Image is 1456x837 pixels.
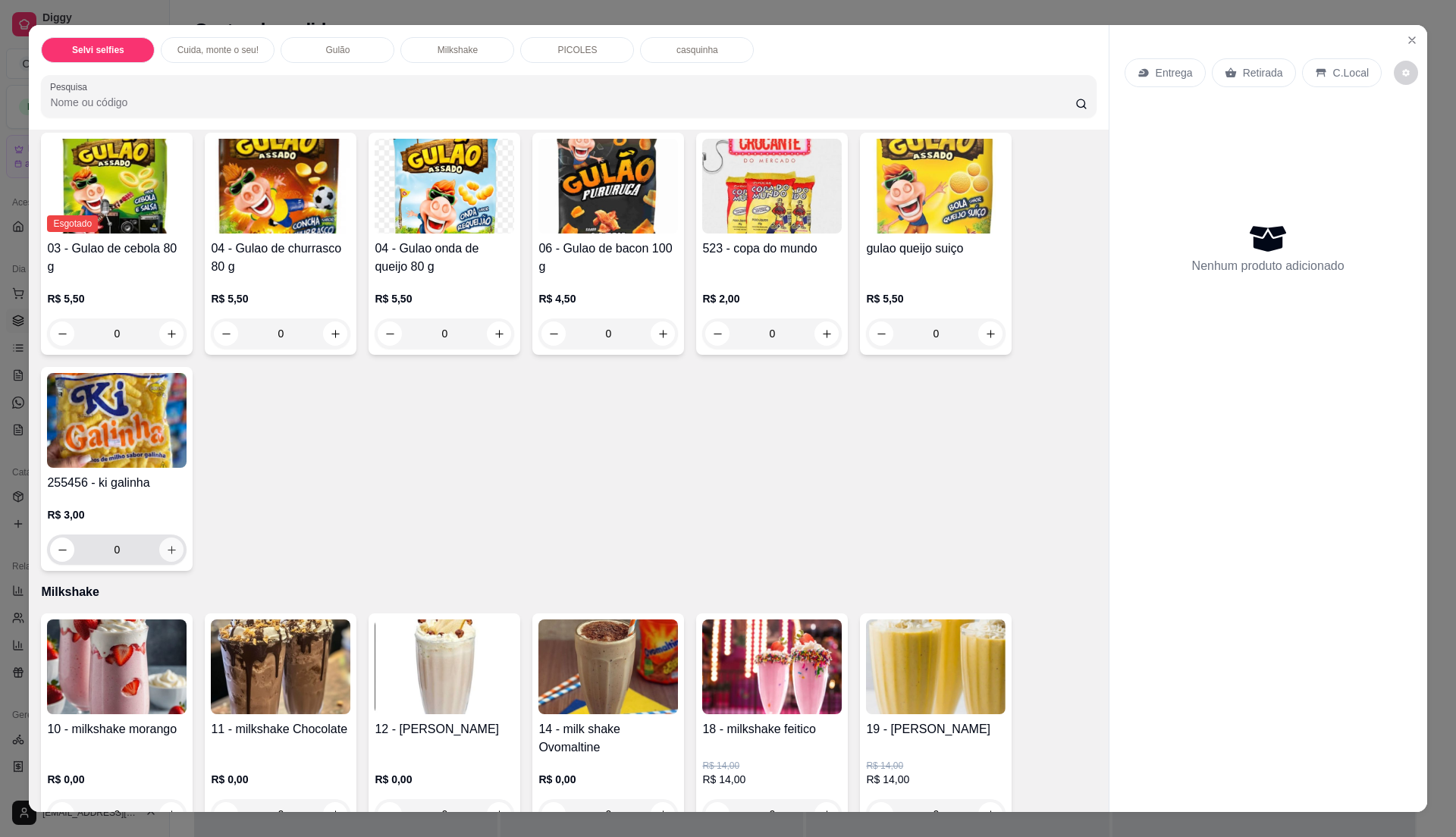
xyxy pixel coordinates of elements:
[378,321,402,346] button: decrease-product-quantity
[1333,65,1369,80] p: C.Local
[866,760,1006,772] p: R$ 14,00
[177,44,259,56] p: Cuida, monte o seu!
[72,44,124,56] p: Selvi selfies
[1243,65,1283,80] p: Retirada
[214,321,238,346] button: decrease-product-quantity
[375,291,514,306] p: R$ 5,50
[375,720,514,738] h4: 12 - [PERSON_NAME]
[47,139,187,234] img: product-image
[866,772,1006,787] p: R$ 14,00
[47,772,187,787] p: R$ 0,00
[538,291,678,306] p: R$ 4,50
[1192,257,1345,275] p: Nenhum produto adicionado
[538,619,678,714] img: product-image
[866,291,1006,306] p: R$ 5,50
[50,80,93,93] label: Pesquisa
[47,240,187,276] h4: 03 - Gulao de cebola 80 g
[47,215,98,232] span: Esgotado
[211,291,350,306] p: R$ 5,50
[702,772,842,787] p: R$ 14,00
[375,139,514,234] img: product-image
[702,240,842,258] h4: 523 - copa do mundo
[1156,65,1193,80] p: Entrega
[159,538,184,562] button: increase-product-quantity
[211,720,350,738] h4: 11 - milkshake Chocolate
[211,772,350,787] p: R$ 0,00
[159,321,184,346] button: increase-product-quantity
[651,321,675,346] button: increase-product-quantity
[211,240,350,276] h4: 04 - Gulao de churrasco 80 g
[47,619,187,714] img: product-image
[47,373,187,468] img: product-image
[541,321,566,346] button: decrease-product-quantity
[375,772,514,787] p: R$ 0,00
[323,321,347,346] button: increase-product-quantity
[866,619,1006,714] img: product-image
[866,240,1006,258] h4: gulao queijo suiço
[702,619,842,714] img: product-image
[538,240,678,276] h4: 06 - Gulao de bacon 100 g
[869,321,893,346] button: decrease-product-quantity
[50,321,74,346] button: decrease-product-quantity
[50,95,1075,110] input: Pesquisa
[705,321,730,346] button: decrease-product-quantity
[47,291,187,306] p: R$ 5,50
[375,240,514,276] h4: 04 - Gulao onda de queijo 80 g
[538,139,678,234] img: product-image
[702,720,842,738] h4: 18 - milkshake feitico
[866,720,1006,738] h4: 19 - [PERSON_NAME]
[1400,28,1424,52] button: Close
[702,291,842,306] p: R$ 2,00
[557,44,597,56] p: PICOLES
[47,507,187,522] p: R$ 3,00
[47,720,187,738] h4: 10 - milkshake morango
[375,619,514,714] img: product-image
[866,139,1006,234] img: product-image
[702,139,842,234] img: product-image
[211,139,350,234] img: product-image
[538,772,678,787] p: R$ 0,00
[50,538,74,562] button: decrease-product-quantity
[41,583,1096,601] p: Milkshake
[211,619,350,714] img: product-image
[814,321,839,346] button: increase-product-quantity
[702,760,842,772] p: R$ 14,00
[538,720,678,757] h4: 14 - milk shake Ovomaltine
[325,44,350,56] p: Gulão
[1394,61,1418,85] button: decrease-product-quantity
[978,321,1003,346] button: increase-product-quantity
[47,474,187,492] h4: 255456 - ki galinha
[438,44,478,56] p: Milkshake
[676,44,718,56] p: casquinha
[487,321,511,346] button: increase-product-quantity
